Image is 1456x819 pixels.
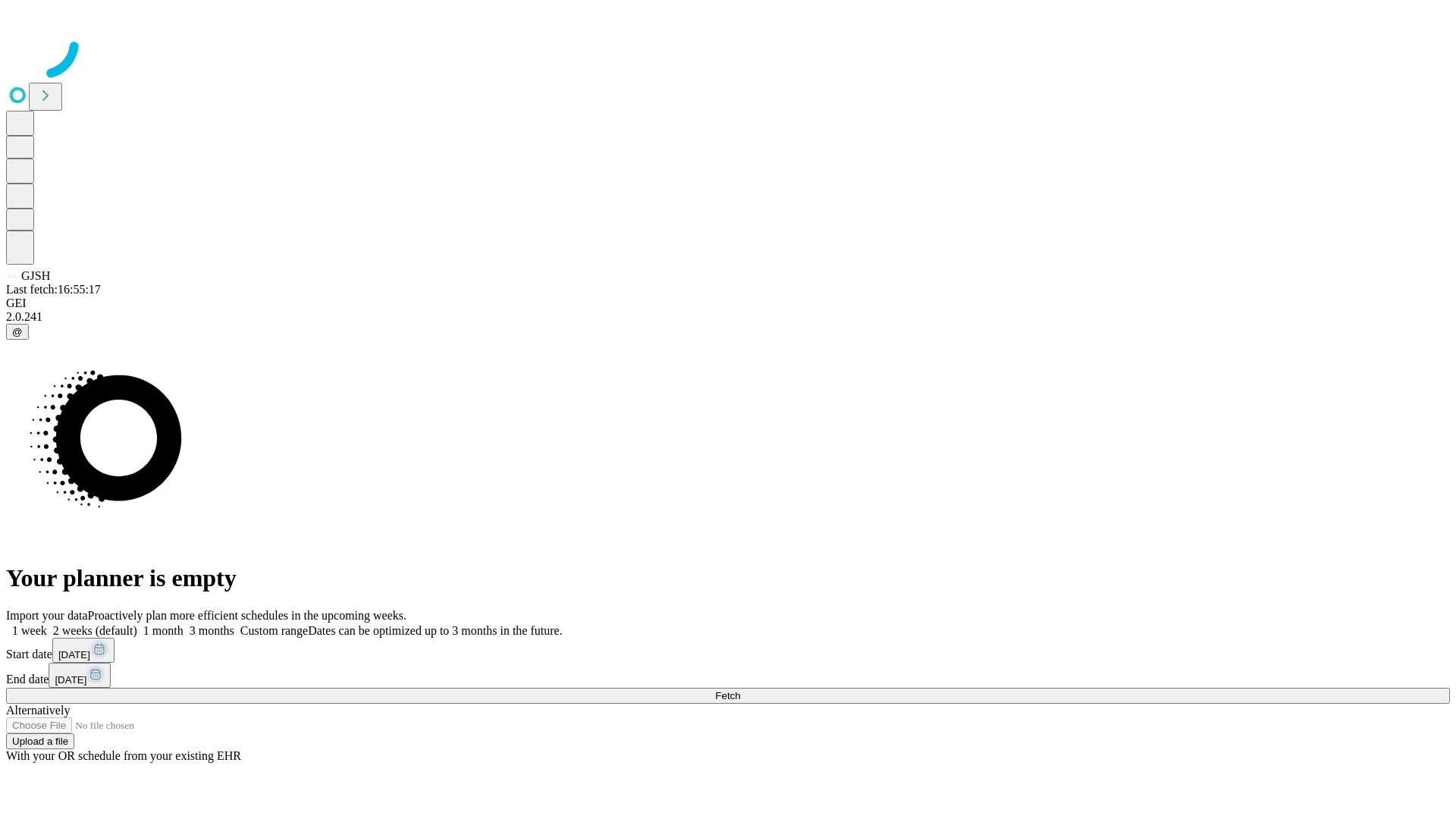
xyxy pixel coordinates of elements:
[6,688,1450,704] button: Fetch
[6,663,1450,688] div: End date
[240,624,308,637] span: Custom range
[88,609,406,622] span: Proactively plan more efficient schedules in the upcoming weeks.
[308,624,562,637] span: Dates can be optimized up to 3 months in the future.
[6,310,1450,324] div: 2.0.241
[52,638,115,663] button: [DATE]
[143,624,184,637] span: 1 month
[6,324,29,340] button: @
[12,326,23,337] span: @
[6,749,241,762] span: With your OR schedule from your existing EHR
[6,609,88,622] span: Import your data
[49,663,111,688] button: [DATE]
[6,564,1450,592] h1: Your planner is empty
[6,638,1450,663] div: Start date
[21,269,50,282] span: GJSH
[12,624,47,637] span: 1 week
[6,733,74,749] button: Upload a file
[715,690,740,701] span: Fetch
[58,649,90,661] span: [DATE]
[6,704,70,717] span: Alternatively
[6,297,1450,310] div: GEI
[55,674,86,686] span: [DATE]
[53,624,137,637] span: 2 weeks (default)
[190,624,234,637] span: 3 months
[6,283,101,296] span: Last fetch: 16:55:17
